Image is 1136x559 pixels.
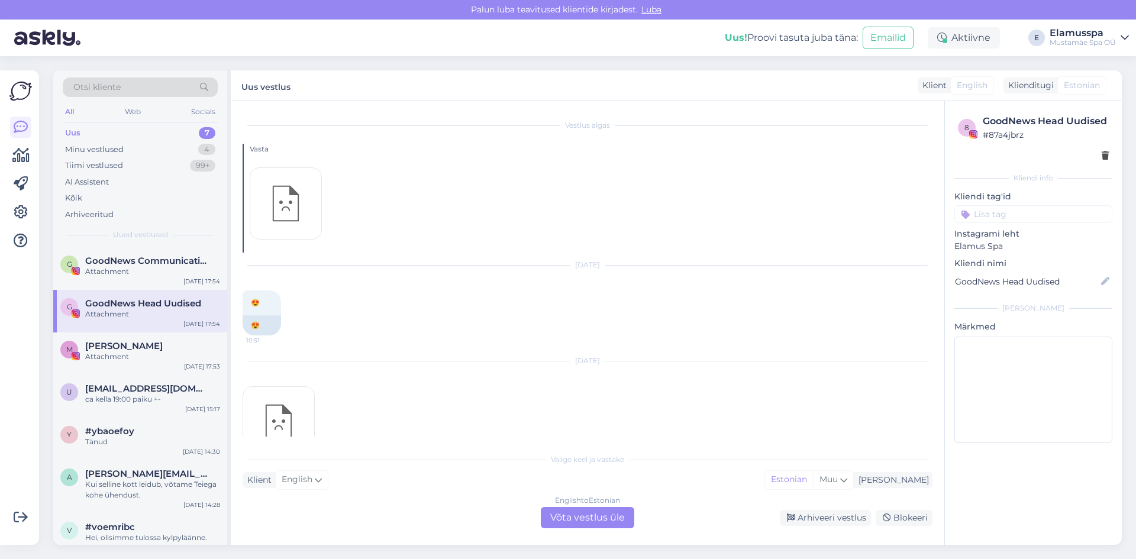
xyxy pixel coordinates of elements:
[85,532,220,554] div: Hei, olisimme tulossa kylpyläänne. Mutta yksi seurueesta ei ole 21vuotias. Hän on 19. Pääseekö hä...
[1028,30,1045,46] div: E
[555,495,620,506] div: English to Estonian
[73,81,121,93] span: Otsi kliente
[725,32,747,43] b: Uus!
[67,526,72,535] span: v
[928,27,1000,49] div: Aktiivne
[243,315,281,335] div: 😍
[955,275,1099,288] input: Lisa nimi
[983,114,1109,128] div: GoodNews Head Uudised
[954,303,1112,314] div: [PERSON_NAME]
[198,144,215,156] div: 4
[67,260,72,269] span: G
[251,298,260,307] span: 😍
[854,474,929,486] div: [PERSON_NAME]
[66,387,72,396] span: u
[954,240,1112,253] p: Elamus Spa
[964,123,969,132] span: 8
[65,160,123,172] div: Tiimi vestlused
[983,128,1109,141] div: # 87a4jbrz
[65,192,82,204] div: Kõik
[243,474,272,486] div: Klient
[957,79,987,92] span: English
[199,127,215,139] div: 7
[190,160,215,172] div: 99+
[183,447,220,456] div: [DATE] 14:30
[85,383,208,394] span: uporigin@gmail.com
[67,302,72,311] span: G
[85,266,220,277] div: Attachment
[876,510,932,526] div: Blokeeri
[954,321,1112,333] p: Märkmed
[67,473,72,482] span: a
[765,471,813,489] div: Estonian
[954,228,1112,240] p: Instagrami leht
[725,31,858,45] div: Proovi tasuta juba täna:
[65,209,114,221] div: Arhiveeritud
[9,80,32,102] img: Askly Logo
[65,144,124,156] div: Minu vestlused
[66,345,73,354] span: M
[183,277,220,286] div: [DATE] 17:54
[863,27,914,49] button: Emailid
[183,500,220,509] div: [DATE] 14:28
[1003,79,1054,92] div: Klienditugi
[85,351,220,362] div: Attachment
[541,507,634,528] div: Võta vestlus üle
[85,298,201,309] span: GoodNews Head Uudised
[122,104,143,119] div: Web
[85,437,220,447] div: Tänud
[954,257,1112,270] p: Kliendi nimi
[282,473,312,486] span: English
[243,260,932,270] div: [DATE]
[243,356,932,366] div: [DATE]
[918,79,947,92] div: Klient
[954,173,1112,183] div: Kliendi info
[63,104,76,119] div: All
[780,510,871,526] div: Arhiveeri vestlus
[185,405,220,413] div: [DATE] 15:17
[85,394,220,405] div: ca kella 19:00 paiku +-
[954,190,1112,203] p: Kliendi tag'id
[1050,28,1129,47] a: ElamusspaMustamäe Spa OÜ
[638,4,665,15] span: Luba
[250,144,932,154] div: Vasta
[243,120,932,131] div: Vestlus algas
[183,319,220,328] div: [DATE] 17:54
[246,336,291,345] span: 10:51
[1050,28,1116,38] div: Elamusspa
[65,127,80,139] div: Uus
[184,362,220,371] div: [DATE] 17:53
[85,522,135,532] span: #voemribc
[67,430,72,439] span: y
[85,341,163,351] span: Monika Kuzmina
[85,468,208,479] span: arne.sildnik@gmail.com
[243,454,932,465] div: Valige keel ja vastake
[819,474,838,484] span: Muu
[241,77,291,93] label: Uus vestlus
[85,256,208,266] span: GoodNews Communication
[85,479,220,500] div: Kui selline kott leidub, võtame Teiega kohe ühendust.
[954,205,1112,223] input: Lisa tag
[85,426,134,437] span: #ybaoefoy
[65,176,109,188] div: AI Assistent
[113,230,168,240] span: Uued vestlused
[1064,79,1100,92] span: Estonian
[85,309,220,319] div: Attachment
[189,104,218,119] div: Socials
[1050,38,1116,47] div: Mustamäe Spa OÜ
